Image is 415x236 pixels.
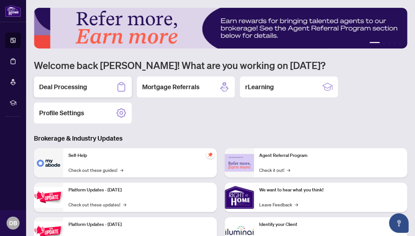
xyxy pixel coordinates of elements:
button: 5 [398,42,401,45]
p: Identify your Client [259,221,402,228]
img: logo [5,5,21,17]
p: Self-Help [68,152,212,159]
h1: Welcome back [PERSON_NAME]! What are you working on [DATE]? [34,59,407,71]
span: → [120,166,123,174]
img: Slide 0 [34,8,407,49]
span: DB [9,218,17,228]
h2: Mortgage Referrals [142,82,200,91]
button: 3 [388,42,390,45]
h2: rLearning [245,82,274,91]
button: 4 [393,42,395,45]
p: Platform Updates - [DATE] [68,187,212,194]
h3: Brokerage & Industry Updates [34,134,407,143]
img: Agent Referral Program [225,154,254,172]
img: Platform Updates - July 21, 2025 [34,187,63,207]
p: Agent Referral Program [259,152,402,159]
img: Self-Help [34,148,63,177]
a: Check it out!→ [259,166,290,174]
a: Leave Feedback→ [259,201,298,208]
span: pushpin [206,151,214,159]
h2: Deal Processing [39,82,87,91]
p: Platform Updates - [DATE] [68,221,212,228]
button: 1 [369,42,380,45]
p: We want to hear what you think! [259,187,402,194]
h2: Profile Settings [39,108,84,118]
a: Check out these updates!→ [68,201,126,208]
span: → [123,201,126,208]
a: Check out these guides!→ [68,166,123,174]
button: Open asap [389,213,408,233]
span: → [295,201,298,208]
img: We want to hear what you think! [225,183,254,212]
button: 2 [382,42,385,45]
span: → [287,166,290,174]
